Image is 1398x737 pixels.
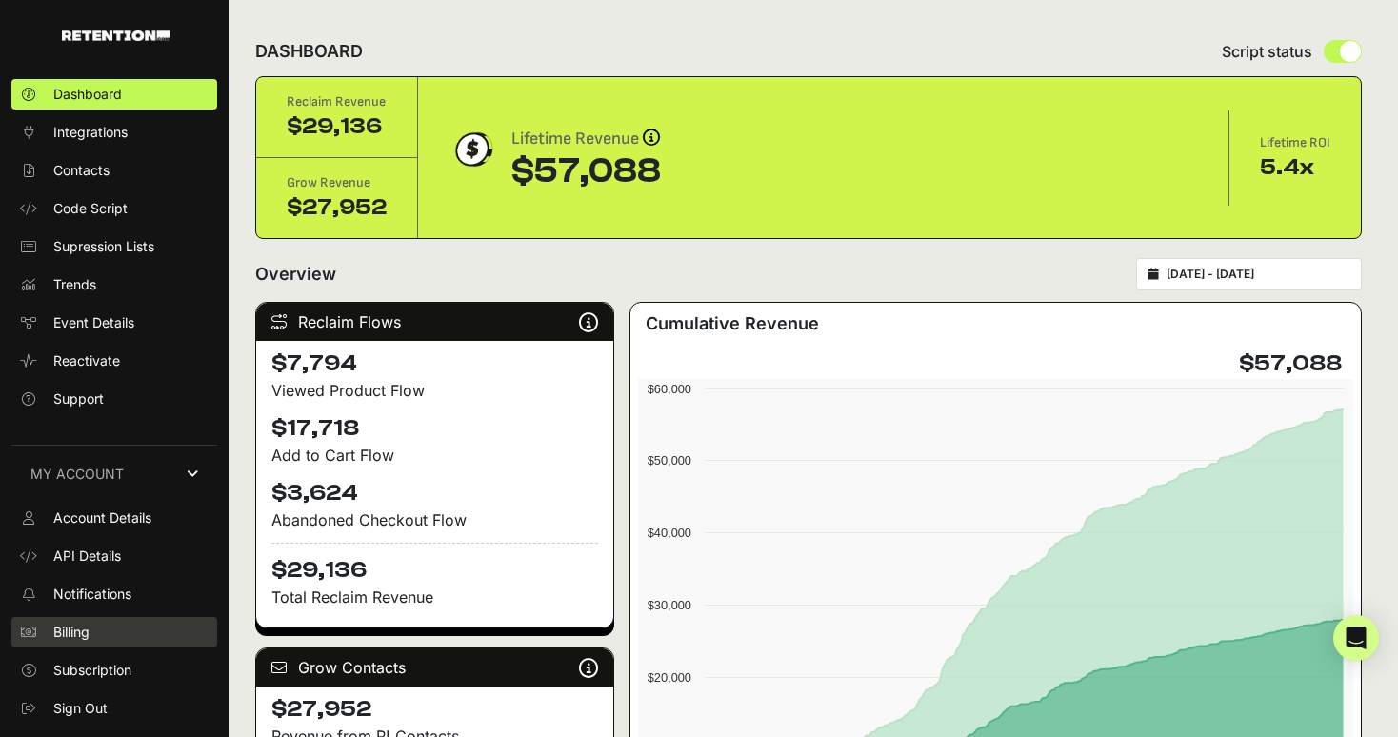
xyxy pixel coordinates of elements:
h4: $57,088 [1239,349,1342,379]
img: dollar-coin-05c43ed7efb7bc0c12610022525b4bbbb207c7efeef5aecc26f025e68dcafac9.png [449,126,496,173]
span: Dashboard [53,85,122,104]
span: Event Details [53,313,134,332]
h3: Cumulative Revenue [646,310,819,337]
h4: $27,952 [271,694,598,725]
span: Billing [53,623,90,642]
span: Support [53,389,104,408]
a: Sign Out [11,693,217,724]
div: Lifetime Revenue [511,126,661,152]
div: Grow Revenue [287,173,387,192]
div: Viewed Product Flow [271,379,598,402]
span: Trends [53,275,96,294]
div: Add to Cart Flow [271,444,598,467]
h2: Overview [255,261,336,288]
a: API Details [11,541,217,571]
span: Script status [1222,40,1312,63]
a: Event Details [11,308,217,338]
a: MY ACCOUNT [11,445,217,503]
div: Open Intercom Messenger [1333,615,1379,661]
div: 5.4x [1260,152,1330,183]
a: Integrations [11,117,217,148]
img: Retention.com [62,30,170,41]
a: Dashboard [11,79,217,110]
span: API Details [53,547,121,566]
text: $60,000 [647,382,690,396]
text: $40,000 [647,526,690,540]
a: Support [11,384,217,414]
h2: DASHBOARD [255,38,363,65]
a: Billing [11,617,217,647]
span: Notifications [53,585,131,604]
div: Reclaim Revenue [287,92,387,111]
p: Total Reclaim Revenue [271,586,598,608]
a: Code Script [11,193,217,224]
a: Reactivate [11,346,217,376]
span: Account Details [53,508,151,528]
a: Trends [11,269,217,300]
div: $29,136 [287,111,387,142]
div: Grow Contacts [256,648,613,687]
h4: $7,794 [271,349,598,379]
text: $50,000 [647,453,690,468]
a: Account Details [11,503,217,533]
div: Abandoned Checkout Flow [271,508,598,531]
span: Supression Lists [53,237,154,256]
a: Notifications [11,579,217,609]
text: $30,000 [647,598,690,612]
a: Subscription [11,655,217,686]
h4: $29,136 [271,543,598,586]
text: $20,000 [647,670,690,685]
a: Contacts [11,155,217,186]
span: MY ACCOUNT [30,465,124,484]
span: Reactivate [53,351,120,370]
span: Integrations [53,123,128,142]
span: Code Script [53,199,128,218]
h4: $17,718 [271,413,598,444]
span: Contacts [53,161,110,180]
span: Subscription [53,661,131,680]
div: Reclaim Flows [256,303,613,341]
a: Supression Lists [11,231,217,262]
div: Lifetime ROI [1260,133,1330,152]
h4: $3,624 [271,478,598,508]
div: $57,088 [511,152,661,190]
span: Sign Out [53,699,108,718]
div: $27,952 [287,192,387,223]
